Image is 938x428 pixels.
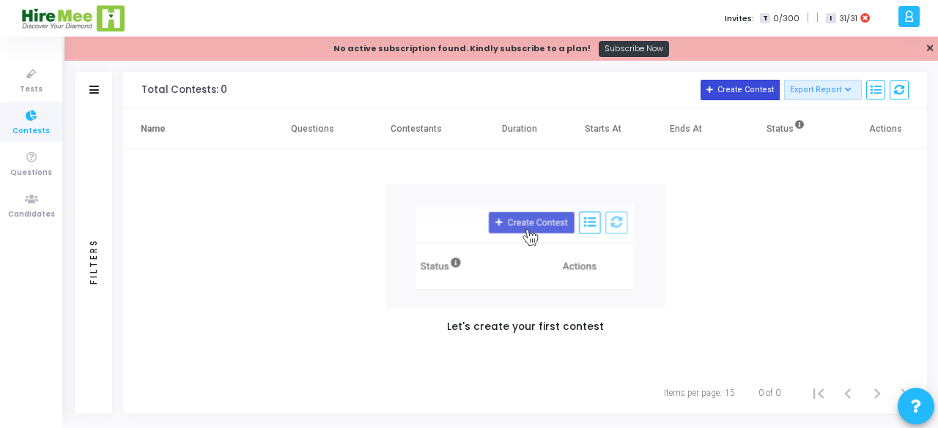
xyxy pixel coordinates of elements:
th: Duration [478,108,561,149]
span: 31/31 [839,12,857,25]
div: No active subscription found. Kindly subscribe to a plan! [333,42,591,55]
div: 0 of 0 [758,386,780,399]
button: First page [804,378,833,408]
th: Status [728,108,843,149]
div: Total Contests: 0 [141,84,227,96]
span: 0/300 [773,12,799,25]
button: Previous page [833,378,863,408]
th: Actions [843,108,927,149]
th: Ends At [644,108,728,149]
span: Questions [10,167,52,179]
a: Subscribe Now [599,41,670,57]
th: Starts At [561,108,645,149]
button: Export Report [784,80,863,100]
button: Last page [892,378,921,408]
div: Filters [87,181,100,342]
a: ✕ [926,41,934,56]
img: logo [21,4,127,33]
img: new test/contest [386,184,665,309]
th: Questions [271,108,355,149]
span: Tests [20,83,43,96]
span: Contests [12,125,50,138]
span: I [826,13,835,24]
span: | [816,10,819,26]
div: 15 [725,386,735,399]
div: Items per page: [664,386,722,399]
span: T [760,13,769,24]
th: Contestants [354,108,478,149]
span: | [807,10,809,26]
label: Invites: [725,12,754,25]
span: Candidates [8,209,55,221]
th: Name [123,108,271,149]
button: Create Contest [701,80,780,100]
button: Next page [863,378,892,408]
h5: Let's create your first contest [447,321,604,334]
